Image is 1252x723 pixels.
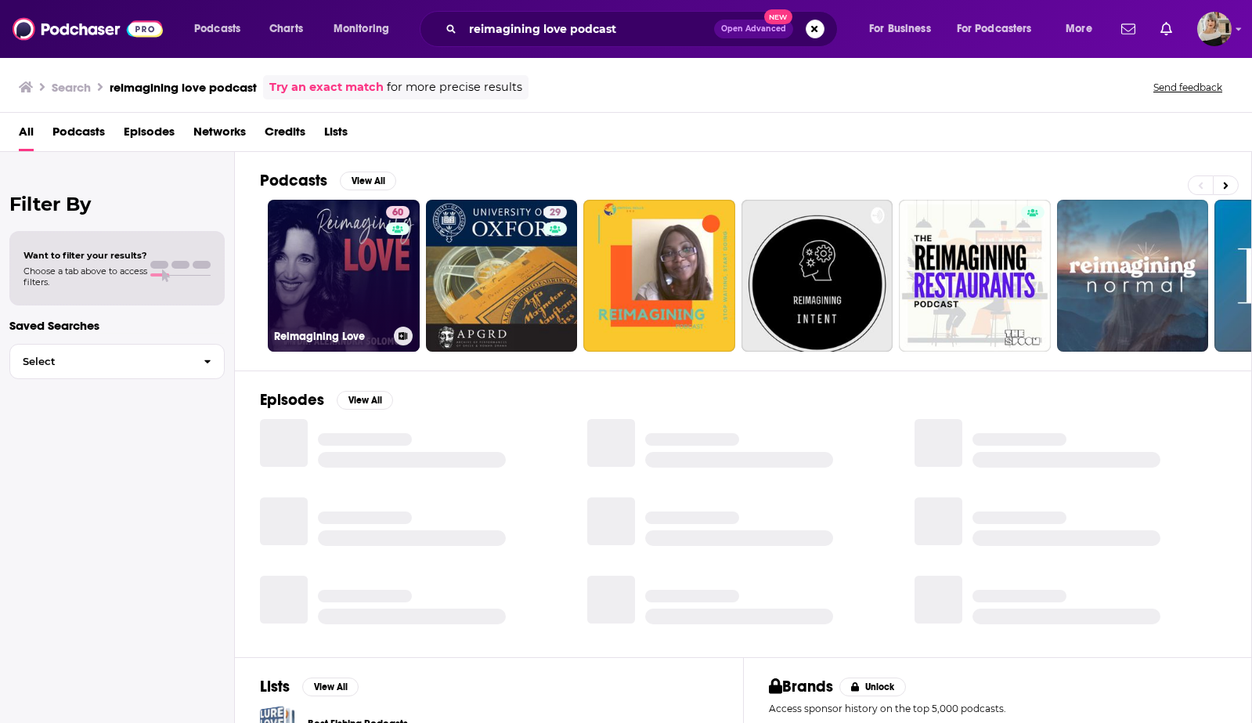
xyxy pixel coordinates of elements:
input: Search podcasts, credits, & more... [463,16,714,42]
a: Episodes [124,119,175,151]
img: Podchaser - Follow, Share and Rate Podcasts [13,14,163,44]
span: New [764,9,792,24]
button: open menu [947,16,1055,42]
button: Open AdvancedNew [714,20,793,38]
p: Saved Searches [9,318,225,333]
a: Lists [324,119,348,151]
button: open menu [858,16,951,42]
h2: Lists [260,677,290,696]
button: open menu [1055,16,1112,42]
a: Show notifications dropdown [1115,16,1142,42]
h2: Podcasts [260,171,327,190]
span: Open Advanced [721,25,786,33]
h2: Episodes [260,390,324,410]
a: Podcasts [52,119,105,151]
span: Choose a tab above to access filters. [23,266,147,287]
button: Select [9,344,225,379]
a: 60 [386,206,410,219]
button: Unlock [839,678,906,696]
h2: Brands [769,677,834,696]
button: open menu [183,16,261,42]
img: User Profile [1197,12,1232,46]
h3: Search [52,80,91,95]
button: View All [302,678,359,696]
a: All [19,119,34,151]
a: Networks [193,119,246,151]
a: Try an exact match [269,78,384,96]
a: 29 [543,206,567,219]
button: Show profile menu [1197,12,1232,46]
span: Logged in as angelabaggetta [1197,12,1232,46]
a: 29 [426,200,578,352]
h2: Filter By [9,193,225,215]
span: Monitoring [334,18,389,40]
span: Select [10,356,191,367]
a: 60Reimagining Love [268,200,420,352]
a: Credits [265,119,305,151]
span: 29 [550,205,561,221]
button: open menu [323,16,410,42]
span: Podcasts [194,18,240,40]
a: ListsView All [260,677,359,696]
span: 60 [392,205,403,221]
span: For Business [869,18,931,40]
a: Show notifications dropdown [1154,16,1178,42]
div: Search podcasts, credits, & more... [435,11,853,47]
p: Access sponsor history on the top 5,000 podcasts. [769,703,1227,714]
a: EpisodesView All [260,390,393,410]
span: Charts [269,18,303,40]
span: For Podcasters [957,18,1032,40]
span: More [1066,18,1092,40]
h3: Reimagining Love [274,330,388,343]
h3: reimagining love podcast [110,80,257,95]
button: View All [340,172,396,190]
button: View All [337,391,393,410]
span: for more precise results [387,78,522,96]
a: Charts [259,16,312,42]
button: Send feedback [1149,81,1227,94]
span: Want to filter your results? [23,250,147,261]
a: PodcastsView All [260,171,396,190]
